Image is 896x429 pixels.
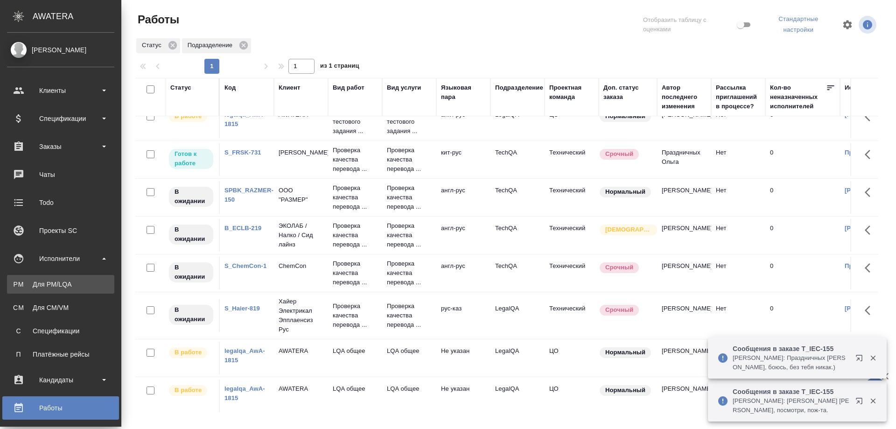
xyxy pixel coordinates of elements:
[436,219,490,252] td: англ-рус
[279,221,323,249] p: ЭКОЛАБ / Налко / Сид лайнз
[135,12,179,27] span: Работы
[7,322,114,340] a: ССпецификации
[168,346,214,359] div: Исполнитель выполняет работу
[545,299,599,332] td: Технический
[333,259,378,287] p: Проверка качества перевода ...
[545,219,599,252] td: Технический
[657,181,711,214] td: [PERSON_NAME]
[765,219,840,252] td: 0
[333,108,378,136] p: Проверка тестового задания ...
[333,146,378,174] p: Проверка качества перевода ...
[545,143,599,176] td: Технический
[168,384,214,397] div: Исполнитель выполняет работу
[765,105,840,138] td: 0
[182,38,251,53] div: Подразделение
[605,348,645,357] p: Нормальный
[436,181,490,214] td: англ-рус
[333,183,378,211] p: Проверка качества перевода ...
[2,219,119,242] a: Проекты SC
[7,84,114,98] div: Клиенты
[643,15,735,34] span: Отобразить таблицу с оценками
[657,299,711,332] td: [PERSON_NAME]
[549,83,594,102] div: Проектная команда
[657,380,711,412] td: [PERSON_NAME]
[733,353,849,372] p: [PERSON_NAME]: Праздничных [PERSON_NAME], боюсь, без тебя никак.)
[333,221,378,249] p: Проверка качества перевода ...
[224,83,236,92] div: Код
[279,83,300,92] div: Клиент
[859,105,882,128] button: Здесь прячутся важные кнопки
[711,219,765,252] td: Нет
[436,105,490,138] td: англ-рус
[7,196,114,210] div: Todo
[490,380,545,412] td: LegalQA
[490,299,545,332] td: LegalQA
[863,354,882,362] button: Закрыть
[490,219,545,252] td: TechQA
[765,257,840,289] td: 0
[2,191,119,214] a: Todo
[765,299,840,332] td: 0
[279,186,323,204] p: ООО "РАЗМЕР"
[168,304,214,326] div: Исполнитель назначен, приступать к работе пока рано
[436,380,490,412] td: Не указан
[662,83,707,111] div: Автор последнего изменения
[490,105,545,138] td: LegalQA
[436,299,490,332] td: рус-каз
[12,326,110,336] div: Спецификации
[859,16,878,34] span: Посмотреть информацию
[436,143,490,176] td: кит-рус
[175,187,208,206] p: В ожидании
[387,384,432,394] p: LQA общее
[605,386,645,395] p: Нормальный
[545,181,599,214] td: Технический
[279,297,323,334] p: Хайер Электрикал Эпплаенсиз Рус
[605,187,645,197] p: Нормальный
[175,263,208,281] p: В ожидании
[7,345,114,364] a: ППлатёжные рейсы
[175,348,202,357] p: В работе
[657,342,711,374] td: [PERSON_NAME]
[716,83,761,111] div: Рассылка приглашений в процессе?
[605,225,652,234] p: [DEMOGRAPHIC_DATA]
[224,305,260,312] a: S_Haier-819
[168,261,214,283] div: Исполнитель назначен, приступать к работе пока рано
[320,60,359,74] span: из 1 страниц
[711,299,765,332] td: Нет
[7,224,114,238] div: Проекты SC
[333,83,364,92] div: Вид работ
[279,148,323,157] p: [PERSON_NAME]
[387,183,432,211] p: Проверка качества перевода ...
[170,83,191,92] div: Статус
[7,298,114,317] a: CMДля CM/VM
[436,342,490,374] td: Не указан
[175,386,202,395] p: В работе
[224,225,261,232] a: B_ECLB-219
[605,149,633,159] p: Срочный
[850,392,872,414] button: Открыть в новой вкладке
[490,181,545,214] td: TechQA
[12,303,110,312] div: Для CM/VM
[387,221,432,249] p: Проверка качества перевода ...
[765,181,840,214] td: 0
[7,140,114,154] div: Заказы
[333,302,378,330] p: Проверка качества перевода ...
[545,342,599,374] td: ЦО
[224,111,265,127] a: legalqa_AwA-1815
[605,305,633,315] p: Срочный
[490,257,545,289] td: TechQA
[850,349,872,371] button: Открыть в новой вкладке
[836,14,859,36] span: Настроить таблицу
[279,346,323,356] p: AWATERA
[7,373,114,387] div: Кандидаты
[168,110,214,123] div: Исполнитель выполняет работу
[657,143,711,176] td: Праздничных Ольга
[142,41,165,50] p: Статус
[279,261,323,271] p: ChemCon
[441,83,486,102] div: Языковая пара
[863,397,882,405] button: Закрыть
[711,105,765,138] td: Нет
[387,146,432,174] p: Проверка качества перевода ...
[770,83,826,111] div: Кол-во неназначенных исполнителей
[733,387,849,396] p: Сообщения в заказе T_IEC-155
